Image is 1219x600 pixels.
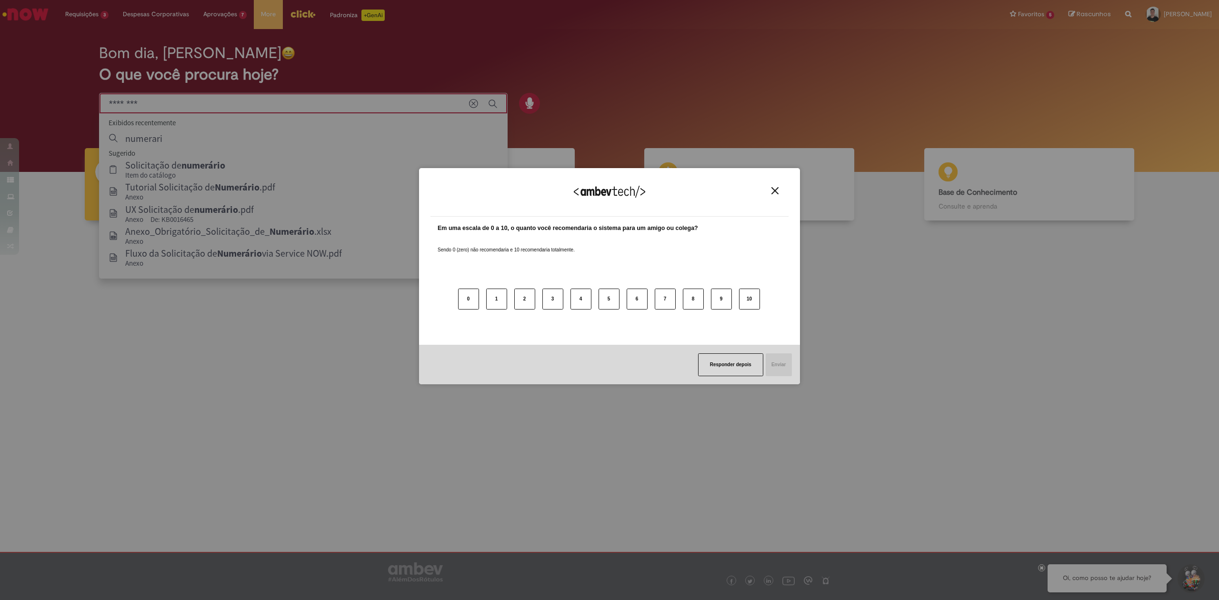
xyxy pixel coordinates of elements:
[486,289,507,310] button: 1
[458,289,479,310] button: 0
[769,187,781,195] button: Close
[627,289,648,310] button: 6
[711,289,732,310] button: 9
[698,353,763,376] button: Responder depois
[542,289,563,310] button: 3
[574,186,645,198] img: Logo Ambevtech
[438,235,575,253] label: Sendo 0 (zero) não recomendaria e 10 recomendaria totalmente.
[739,289,760,310] button: 10
[438,224,698,233] label: Em uma escala de 0 a 10, o quanto você recomendaria o sistema para um amigo ou colega?
[514,289,535,310] button: 2
[655,289,676,310] button: 7
[599,289,619,310] button: 5
[683,289,704,310] button: 8
[771,187,779,194] img: Close
[570,289,591,310] button: 4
